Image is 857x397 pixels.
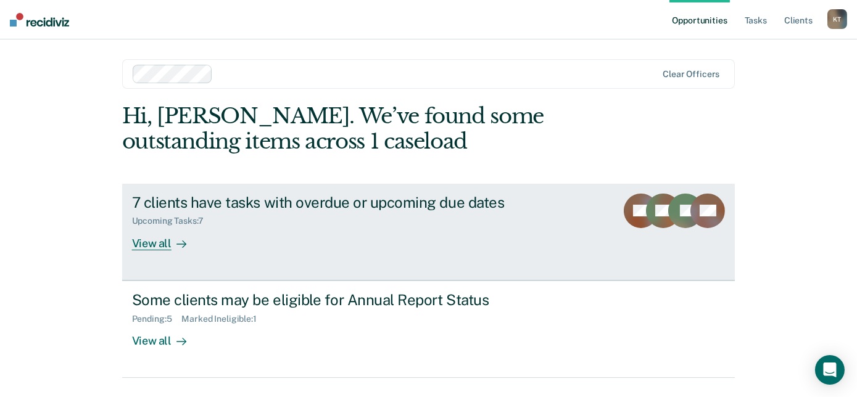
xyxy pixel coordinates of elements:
[122,184,735,280] a: 7 clients have tasks with overdue or upcoming due datesUpcoming Tasks:7View all
[122,280,735,378] a: Some clients may be eligible for Annual Report StatusPending:5Marked Ineligible:1View all
[132,216,213,226] div: Upcoming Tasks : 7
[122,104,613,154] div: Hi, [PERSON_NAME]. We’ve found some outstanding items across 1 caseload
[827,9,847,29] button: KT
[132,324,201,348] div: View all
[827,9,847,29] div: K T
[132,194,565,211] div: 7 clients have tasks with overdue or upcoming due dates
[181,314,266,324] div: Marked Ineligible : 1
[132,291,565,309] div: Some clients may be eligible for Annual Report Status
[132,314,182,324] div: Pending : 5
[132,226,201,250] div: View all
[10,13,69,27] img: Recidiviz
[815,355,845,385] div: Open Intercom Messenger
[663,69,719,80] div: Clear officers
